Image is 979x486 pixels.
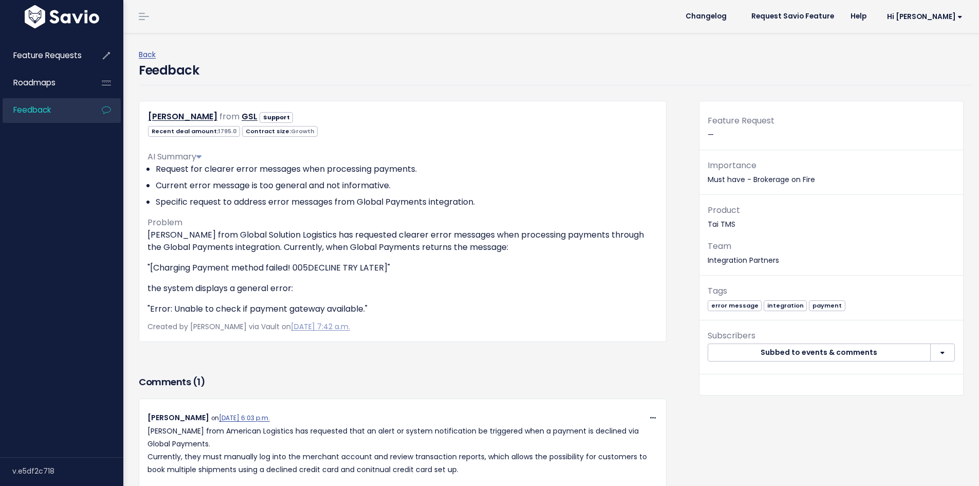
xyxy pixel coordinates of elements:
[147,303,658,315] p: "Error: Unable to check if payment gateway available."
[197,375,200,388] span: 1
[147,282,658,295] p: the system displays a general error:
[147,229,658,254] p: [PERSON_NAME] from Global Solution Logistics has requested clearer error messages when processing...
[13,50,82,61] span: Feature Requests
[147,262,658,274] p: "[Charging Payment method failed! 005DECLINE TRY LATER]"
[156,163,658,175] li: Request for clearer error messages when processing payments.
[708,204,740,216] span: Product
[764,300,807,311] span: integration
[291,127,315,135] span: Growth
[147,412,209,423] span: [PERSON_NAME]
[743,9,842,24] a: Request Savio Feature
[218,127,237,135] span: 1795.0
[686,13,727,20] span: Changelog
[139,49,156,60] a: Back
[887,13,963,21] span: Hi [PERSON_NAME]
[156,196,658,208] li: Specific request to address error messages from Global Payments integration.
[147,321,350,332] span: Created by [PERSON_NAME] via Vault on
[842,9,875,24] a: Help
[708,344,931,362] button: Subbed to events & comments
[764,300,807,310] a: integration
[263,113,290,121] strong: Support
[708,239,955,267] p: Integration Partners
[148,126,240,137] span: Recent deal amount:
[708,300,762,311] span: error message
[242,126,318,137] span: Contract size:
[809,300,845,311] span: payment
[219,414,270,422] a: [DATE] 6:03 p.m.
[211,414,270,422] span: on
[708,158,955,186] p: Must have - Brokerage on Fire
[291,321,350,332] a: [DATE] 7:42 a.m.
[708,240,731,252] span: Team
[809,300,845,310] a: payment
[708,115,774,127] span: Feature Request
[242,111,257,122] a: GSL
[12,458,123,484] div: v.e5df2c718
[148,111,217,122] a: [PERSON_NAME]
[3,98,85,122] a: Feedback
[139,61,199,80] h4: Feedback
[708,159,756,171] span: Importance
[708,300,762,310] a: error message
[875,9,971,25] a: Hi [PERSON_NAME]
[708,285,727,297] span: Tags
[708,330,755,341] span: Subscribers
[3,44,85,67] a: Feature Requests
[699,114,963,150] div: —
[22,5,102,28] img: logo-white.9d6f32f41409.svg
[3,71,85,95] a: Roadmaps
[13,104,51,115] span: Feedback
[219,111,239,122] span: from
[147,151,201,163] span: AI Summary
[13,77,56,88] span: Roadmaps
[139,375,667,389] h3: Comments ( )
[156,179,658,192] li: Current error message is too general and not informative.
[147,217,182,228] span: Problem
[147,425,658,477] p: [PERSON_NAME] from American Logistics has requested that an alert or system notification be trigg...
[708,203,955,231] p: Tai TMS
